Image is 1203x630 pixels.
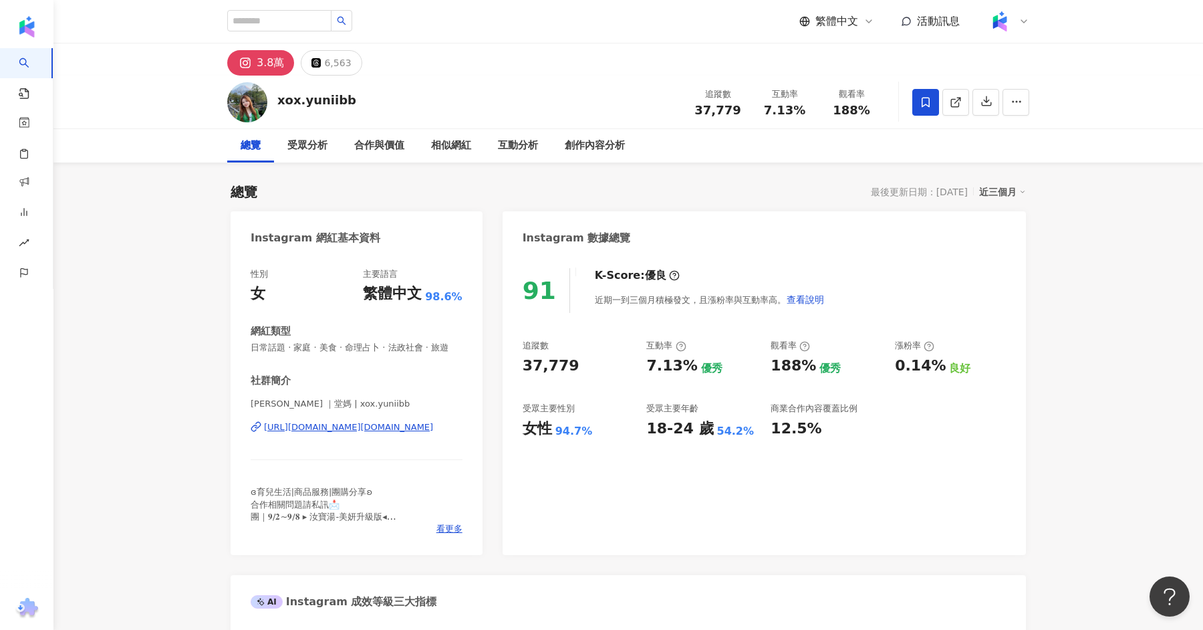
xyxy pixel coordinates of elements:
[771,356,816,377] div: 188%
[523,277,556,304] div: 91
[694,103,741,117] span: 37,779
[227,50,294,76] button: 3.8萬
[987,9,1013,34] img: Kolr%20app%20icon%20%281%29.png
[301,50,362,76] button: 6,563
[16,16,37,37] img: logo icon
[646,356,697,377] div: 7.13%
[949,361,970,376] div: 良好
[523,403,575,415] div: 受眾主要性別
[764,104,805,117] span: 7.13%
[871,187,968,197] div: 最後更新日期：[DATE]
[595,268,680,283] div: K-Score :
[595,286,825,313] div: 近期一到三個月積極發文，且漲粉率與互動率高。
[363,284,422,304] div: 繁體中文
[523,356,579,377] div: 37,779
[251,421,462,433] a: [URL][DOMAIN_NAME][DOMAIN_NAME]
[251,487,396,546] span: ɞ育兒生活|商品服務|團購分享ʚ 合作相關問題請私訊📩 團｜𝟗/𝟐~𝟗/𝟖 ▸ 汝寶湯-美妍升級版◂ 現貨團｜▸ Munichi自動環扣勾勾傘 ◂ 現貨團｜▸ ASPOR手持折疊颶冰扇 ◂
[277,92,356,108] div: xox.yuniibb
[523,419,552,439] div: 女性
[771,340,810,352] div: 觀看率
[701,361,722,376] div: 優秀
[251,398,462,410] span: [PERSON_NAME] ｜堂媽 | xox.yuniibb
[717,424,755,439] div: 54.2%
[555,424,593,439] div: 94.7%
[826,88,877,101] div: 觀看率
[264,421,433,433] div: [URL][DOMAIN_NAME][DOMAIN_NAME]
[833,104,870,117] span: 188%
[646,403,698,415] div: 受眾主要年齡
[523,231,631,245] div: Instagram 數據總覽
[819,361,841,376] div: 優秀
[337,16,346,25] span: search
[787,294,824,305] span: 查看說明
[646,419,713,439] div: 18-24 歲
[759,88,810,101] div: 互動率
[895,340,934,352] div: 漲粉率
[815,14,858,29] span: 繁體中文
[324,54,351,72] div: 6,563
[257,54,284,72] div: 3.8萬
[425,290,462,304] span: 98.6%
[251,595,436,609] div: Instagram 成效等級三大指標
[251,374,291,388] div: 社群簡介
[436,523,462,535] span: 看更多
[431,138,471,154] div: 相似網紅
[645,268,666,283] div: 優良
[895,356,946,377] div: 0.14%
[498,138,538,154] div: 互動分析
[287,138,327,154] div: 受眾分析
[771,419,821,439] div: 12.5%
[251,324,291,338] div: 網紅類型
[354,138,404,154] div: 合作與價值
[19,48,45,100] a: search
[523,340,549,352] div: 追蹤數
[1150,576,1190,617] iframe: Help Scout Beacon - Open
[979,183,1026,201] div: 近三個月
[786,286,825,313] button: 查看說明
[241,138,261,154] div: 總覽
[227,82,267,122] img: KOL Avatar
[363,268,398,280] div: 主要語言
[251,342,462,354] span: 日常話題 · 家庭 · 美食 · 命理占卜 · 法政社會 · 旅遊
[917,15,960,27] span: 活動訊息
[692,88,743,101] div: 追蹤數
[251,595,283,609] div: AI
[231,183,257,201] div: 總覽
[771,403,857,415] div: 商業合作內容覆蓋比例
[251,284,265,304] div: 女
[646,340,686,352] div: 互動率
[14,598,40,619] img: chrome extension
[565,138,625,154] div: 創作內容分析
[251,231,380,245] div: Instagram 網紅基本資料
[19,229,29,259] span: rise
[251,268,268,280] div: 性別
